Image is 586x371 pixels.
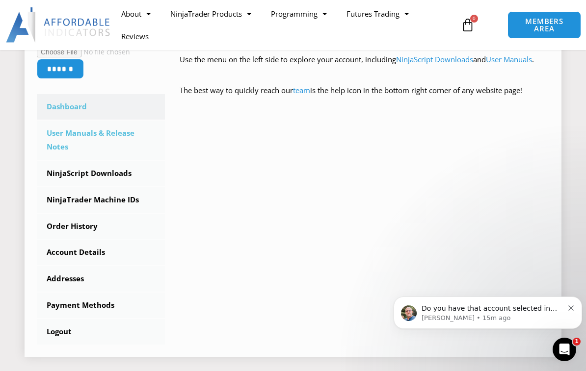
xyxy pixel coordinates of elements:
[396,54,473,64] a: NinjaScript Downloads
[180,53,549,80] p: Use the menu on the left side to explore your account, including and .
[507,11,581,39] a: MEMBERS AREA
[37,319,165,345] a: Logout
[160,2,261,25] a: NinjaTrader Products
[553,338,576,361] iframe: Intercom live chat
[37,240,165,265] a: Account Details
[293,85,310,95] a: team
[470,15,478,23] span: 0
[37,94,165,344] nav: Account pages
[37,121,165,160] a: User Manuals & Release Notes
[37,214,165,239] a: Order History
[446,11,489,39] a: 0
[37,293,165,318] a: Payment Methods
[261,2,337,25] a: Programming
[37,187,165,213] a: NinjaTrader Machine IDs
[337,2,419,25] a: Futures Trading
[37,161,165,186] a: NinjaScript Downloads
[6,7,111,43] img: LogoAI | Affordable Indicators – NinjaTrader
[518,18,570,32] span: MEMBERS AREA
[180,84,549,111] p: The best way to quickly reach our is the help icon in the bottom right corner of any website page!
[390,276,586,345] iframe: Intercom notifications message
[111,2,457,48] nav: Menu
[573,338,581,346] span: 1
[111,2,160,25] a: About
[37,94,165,120] a: Dashboard
[111,25,159,48] a: Reviews
[37,266,165,292] a: Addresses
[486,54,532,64] a: User Manuals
